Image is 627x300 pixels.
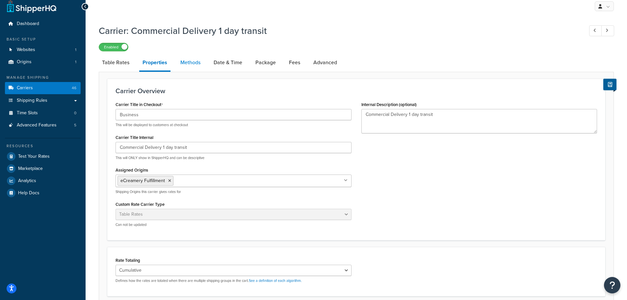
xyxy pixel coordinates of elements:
[116,135,153,140] label: Carrier Title Internal
[116,155,352,160] p: This will ONLY show in ShipperHQ and can be descriptive
[116,87,597,95] h3: Carrier Overview
[252,55,279,70] a: Package
[5,107,81,119] a: Time Slots0
[75,47,76,53] span: 1
[249,278,302,283] a: See a definition of each algorithm.
[116,222,352,227] p: Can not be updated
[210,55,246,70] a: Date & Time
[74,123,76,128] span: 5
[18,154,50,159] span: Test Your Rates
[361,102,417,107] label: Internal Description (optional)
[17,47,35,53] span: Websites
[5,44,81,56] a: Websites1
[5,143,81,149] div: Resources
[116,168,148,173] label: Assigned Origins
[17,123,57,128] span: Advanced Features
[116,189,352,194] p: Shipping Origins this carrier gives rates for
[72,85,76,91] span: 46
[75,59,76,65] span: 1
[17,85,33,91] span: Carriers
[116,258,140,263] label: Rate Totaling
[99,55,133,70] a: Table Rates
[17,98,47,103] span: Shipping Rules
[5,37,81,42] div: Basic Setup
[5,175,81,187] a: Analytics
[17,110,38,116] span: Time Slots
[5,75,81,80] div: Manage Shipping
[286,55,303,70] a: Fees
[116,202,165,207] label: Custom Rate Carrier Type
[116,102,163,107] label: Carrier Title in Checkout
[601,25,614,36] a: Next Record
[116,123,352,127] p: This will be displayed to customers at checkout
[5,44,81,56] li: Websites
[5,56,81,68] a: Origins1
[604,277,620,293] button: Open Resource Center
[177,55,204,70] a: Methods
[361,109,597,133] textarea: Commercial Delivery 1 day transit
[603,79,616,90] button: Show Help Docs
[116,278,352,283] p: Defines how the rates are totaled when there are multiple shipping groups in the cart.
[17,59,32,65] span: Origins
[18,178,36,184] span: Analytics
[5,82,81,94] li: Carriers
[310,55,340,70] a: Advanced
[5,119,81,131] a: Advanced Features5
[5,150,81,162] a: Test Your Rates
[17,21,39,27] span: Dashboard
[5,107,81,119] li: Time Slots
[5,18,81,30] a: Dashboard
[99,43,128,51] label: Enabled
[5,95,81,107] a: Shipping Rules
[18,190,39,196] span: Help Docs
[5,56,81,68] li: Origins
[5,187,81,199] a: Help Docs
[74,110,76,116] span: 0
[5,82,81,94] a: Carriers46
[99,24,577,37] h1: Carrier: Commercial Delivery 1 day transit
[18,166,43,172] span: Marketplace
[120,177,165,184] span: eCreamery Fulfillment
[589,25,602,36] a: Previous Record
[5,163,81,175] a: Marketplace
[139,55,170,72] a: Properties
[5,119,81,131] li: Advanced Features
